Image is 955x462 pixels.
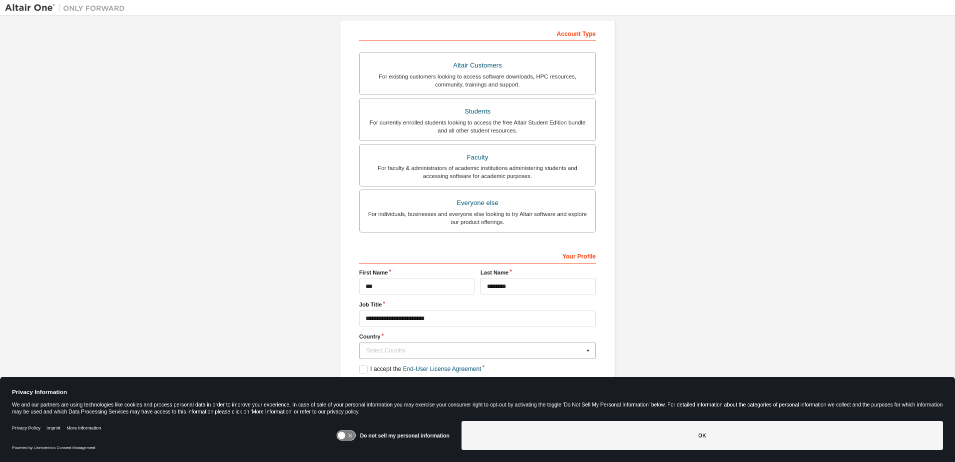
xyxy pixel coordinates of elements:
label: First Name [359,268,475,276]
div: Your Profile [359,247,596,263]
div: For faculty & administrators of academic institutions administering students and accessing softwa... [366,164,589,180]
div: Altair Customers [366,58,589,72]
div: Faculty [366,150,589,164]
label: Job Title [359,300,596,308]
label: I accept the [359,365,481,373]
div: For individuals, businesses and everyone else looking to try Altair software and explore our prod... [366,210,589,226]
div: Everyone else [366,196,589,210]
div: Students [366,104,589,118]
img: Altair One [5,3,130,13]
a: End-User License Agreement [403,365,481,372]
div: For existing customers looking to access software downloads, HPC resources, community, trainings ... [366,72,589,88]
div: Select Country [366,347,583,353]
div: Account Type [359,25,596,41]
div: For currently enrolled students looking to access the free Altair Student Edition bundle and all ... [366,118,589,134]
label: Country [359,332,596,340]
label: Last Name [480,268,596,276]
